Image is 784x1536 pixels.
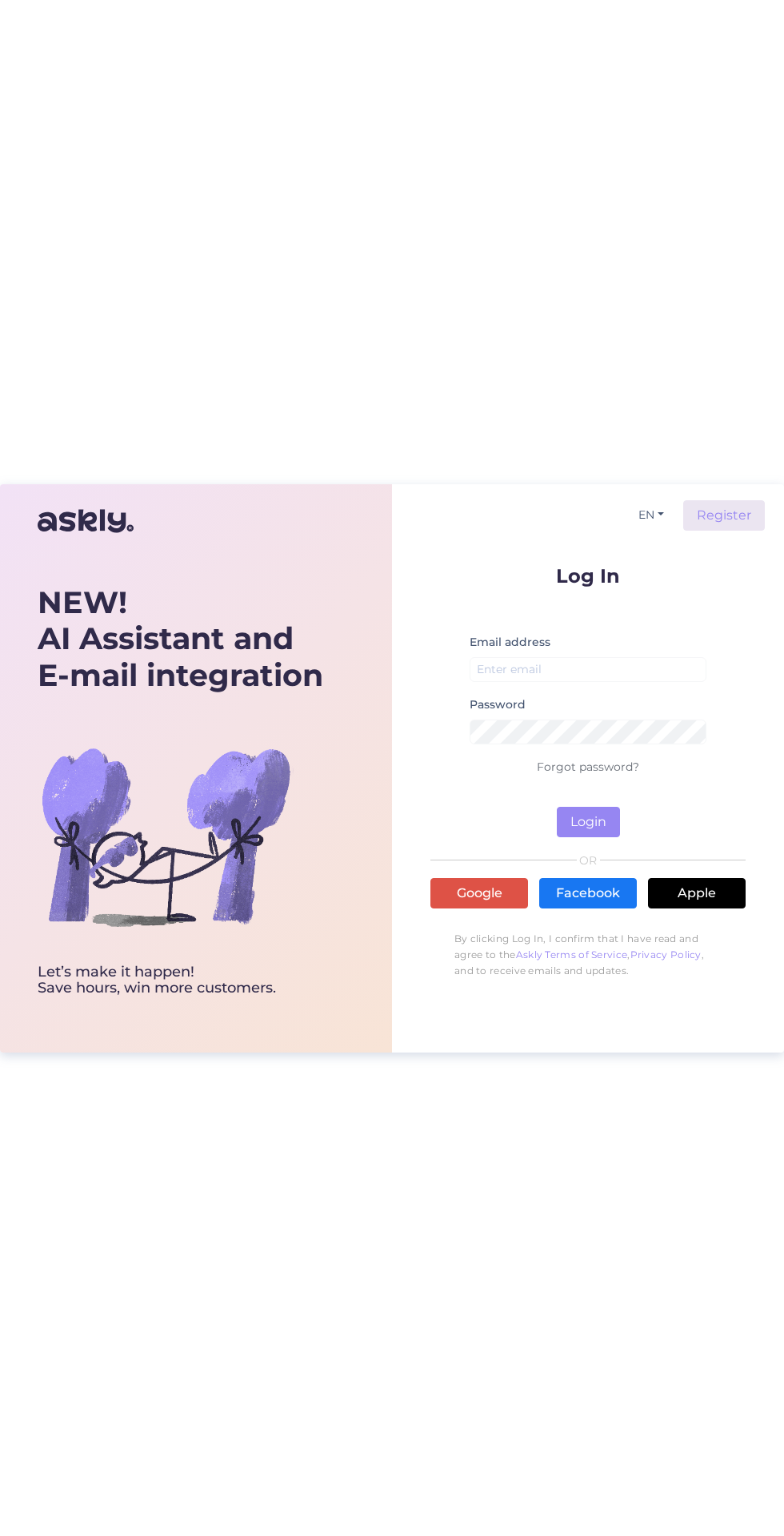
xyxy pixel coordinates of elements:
[430,923,746,987] p: By clicking Log In, I confirm that I have read and agree to the , , and to receive emails and upd...
[539,878,637,908] a: Facebook
[470,657,706,682] input: Enter email
[38,502,134,540] img: Askly
[537,760,639,774] a: Forgot password?
[683,500,765,531] a: Register
[557,807,620,837] button: Login
[630,948,702,961] a: Privacy Policy
[430,878,528,908] a: Google
[470,696,526,713] label: Password
[470,634,550,651] label: Email address
[38,708,294,965] img: bg-askly
[38,584,323,694] div: AI Assistant and E-mail integration
[632,503,670,527] button: EN
[648,878,746,908] a: Apple
[38,584,127,621] b: NEW!
[577,855,600,866] span: OR
[38,965,323,997] div: Let’s make it happen! Save hours, win more customers.
[516,948,628,961] a: Askly Terms of Service
[430,566,746,586] p: Log In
